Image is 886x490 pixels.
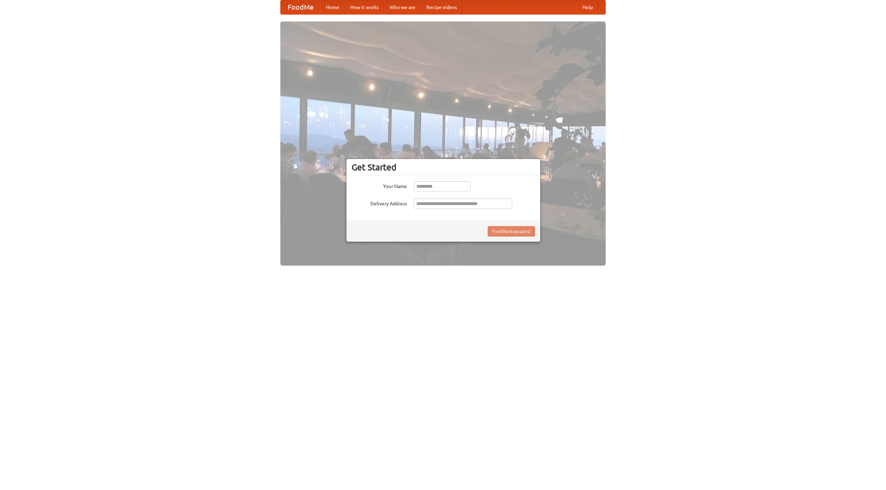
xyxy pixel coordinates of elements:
a: Home [320,0,345,14]
a: How it works [345,0,384,14]
label: Your Name [352,181,407,190]
a: FoodMe [281,0,320,14]
label: Delivery Address [352,198,407,207]
a: Recipe videos [421,0,462,14]
a: Who we are [384,0,421,14]
h3: Get Started [352,162,535,172]
a: Help [577,0,598,14]
button: Find Restaurants! [488,226,535,237]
